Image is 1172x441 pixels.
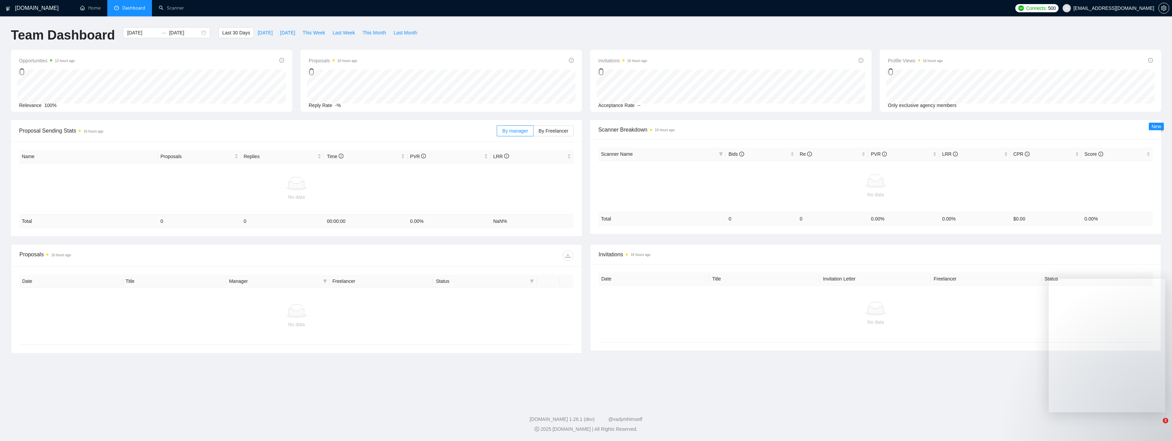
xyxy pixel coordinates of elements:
[339,154,343,158] span: info-circle
[222,29,250,36] span: Last 30 Days
[535,427,539,431] span: copyright
[25,321,568,328] div: No data
[323,279,327,283] span: filter
[322,276,328,286] span: filter
[608,416,642,422] a: @vadymhimself
[6,3,11,14] img: logo
[599,250,1153,259] span: Invitations
[1159,5,1169,11] span: setting
[333,29,355,36] span: Last Week
[1163,418,1168,423] span: 2
[504,154,509,158] span: info-circle
[390,27,421,38] button: Last Month
[598,65,647,78] div: 0
[19,103,42,108] span: Relevance
[299,27,329,38] button: This Week
[599,272,709,286] th: Date
[5,426,1167,433] div: 2025 [DOMAIN_NAME] | All Rights Reserved.
[807,152,812,156] span: info-circle
[871,151,887,157] span: PVR
[1149,418,1165,434] iframe: Intercom live chat
[19,126,497,135] span: Proposal Sending Stats
[1026,4,1047,12] span: Connects:
[229,277,320,285] span: Manager
[363,29,386,36] span: This Month
[1152,124,1161,129] span: New
[939,212,1011,225] td: 0.00 %
[44,103,57,108] span: 100%
[327,154,343,159] span: Time
[931,272,1042,286] th: Freelancer
[329,27,359,38] button: Last Week
[493,154,509,159] span: LRR
[923,59,943,63] time: 16 hours ago
[655,128,675,132] time: 16 hours ago
[598,212,726,225] td: Total
[719,152,723,156] span: filter
[859,58,863,63] span: info-circle
[491,215,574,228] td: NaN %
[942,151,958,157] span: LRR
[1048,4,1055,12] span: 500
[161,30,166,35] span: to
[330,275,433,288] th: Freelancer
[19,57,75,65] span: Opportunities
[569,58,574,63] span: info-circle
[335,103,341,108] span: -%
[1064,6,1069,11] span: user
[598,103,635,108] span: Acceptance Rate
[797,212,868,225] td: 0
[1025,152,1030,156] span: info-circle
[309,57,357,65] span: Proposals
[83,130,103,133] time: 16 hours ago
[303,29,325,36] span: This Week
[410,154,426,159] span: PVR
[158,150,241,163] th: Proposals
[1049,279,1165,412] iframe: Intercom live chat message
[888,65,943,78] div: 0
[279,58,284,63] span: info-circle
[337,59,357,63] time: 16 hours ago
[159,5,184,11] a: searchScanner
[1098,152,1103,156] span: info-circle
[502,128,528,134] span: By manager
[160,153,233,160] span: Proposals
[226,275,330,288] th: Manager
[22,193,571,201] div: No data
[1042,272,1153,286] th: Status
[1158,5,1169,11] a: setting
[436,277,527,285] span: Status
[598,57,647,65] span: Invitations
[244,153,316,160] span: Replies
[1148,58,1153,63] span: info-circle
[888,57,943,65] span: Profile Views
[563,253,573,258] span: download
[324,215,407,228] td: 00:00:00
[1084,151,1103,157] span: Score
[158,215,241,228] td: 0
[254,27,276,38] button: [DATE]
[530,279,534,283] span: filter
[1011,212,1082,225] td: $ 0.00
[601,151,633,157] span: Scanner Name
[1013,151,1029,157] span: CPR
[800,151,812,157] span: Re
[169,29,200,36] input: End date
[127,29,158,36] input: Start date
[19,65,75,78] div: 0
[539,128,568,134] span: By Freelancer
[421,154,426,158] span: info-circle
[258,29,273,36] span: [DATE]
[55,59,75,63] time: 13 hours ago
[718,149,724,159] span: filter
[1082,212,1153,225] td: 0.00 %
[631,253,650,257] time: 16 hours ago
[19,215,158,228] td: Total
[601,191,1150,198] div: No data
[309,65,357,78] div: 0
[359,27,390,38] button: This Month
[709,272,820,286] th: Title
[598,125,1153,134] span: Scanner Breakdown
[19,150,158,163] th: Name
[122,5,145,11] span: Dashboard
